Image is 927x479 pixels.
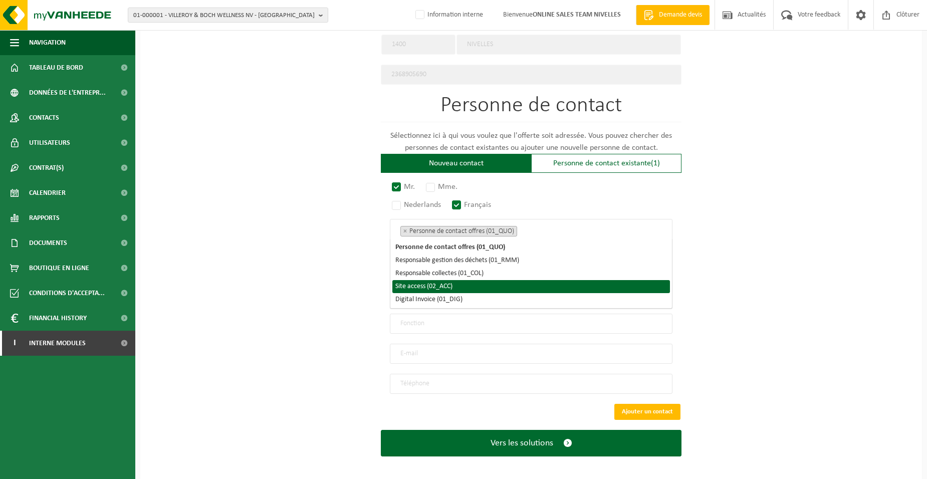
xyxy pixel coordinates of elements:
[390,314,672,334] input: Fonction
[392,267,670,280] li: Responsable collectes (01_COL)
[424,180,460,194] label: Mme.
[390,180,418,194] label: Mr.
[491,438,553,448] span: Vers les solutions
[400,226,517,236] li: Personne de contact offres (01_QUO)
[390,374,672,394] input: Téléphone
[413,8,483,23] label: Information interne
[392,241,670,254] li: Personne de contact offres (01_QUO)
[381,130,681,154] p: Sélectionnez ici à qui vous voulez que l'offerte soit adressée. Vous pouvez chercher des personne...
[29,205,60,230] span: Rapports
[29,306,87,331] span: Financial History
[29,281,105,306] span: Conditions d'accepta...
[381,154,531,173] div: Nouveau contact
[636,5,710,25] a: Demande devis
[651,159,660,167] span: (1)
[29,80,106,105] span: Données de l'entrepr...
[656,10,705,20] span: Demande devis
[390,344,672,364] input: E-mail
[533,11,621,19] strong: ONLINE SALES TEAM NIVELLES
[29,55,83,80] span: Tableau de bord
[29,155,64,180] span: Contrat(s)
[392,293,670,306] li: Digital Invoice (01_DIG)
[403,229,407,233] span: ×
[456,35,681,55] input: Ville
[29,230,67,256] span: Documents
[614,404,680,420] button: Ajouter un contact
[29,180,66,205] span: Calendrier
[531,154,681,173] div: Personne de contact existante
[390,198,444,212] label: Nederlands
[392,280,670,293] li: Site access (02_ACC)
[450,198,494,212] label: Français
[381,35,455,55] input: code postal
[392,254,670,267] li: Responsable gestion des déchets (01_RMM)
[133,8,315,23] span: 01-000001 - VILLEROY & BOCH WELLNESS NV - [GEOGRAPHIC_DATA]
[29,105,59,130] span: Contacts
[29,130,70,155] span: Utilisateurs
[29,331,86,356] span: Interne modules
[29,256,89,281] span: Boutique en ligne
[381,65,681,85] input: Unité d'exploitation
[29,30,66,55] span: Navigation
[381,95,681,122] h1: Personne de contact
[10,331,19,356] span: I
[128,8,328,23] button: 01-000001 - VILLEROY & BOCH WELLNESS NV - [GEOGRAPHIC_DATA]
[381,430,681,456] button: Vers les solutions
